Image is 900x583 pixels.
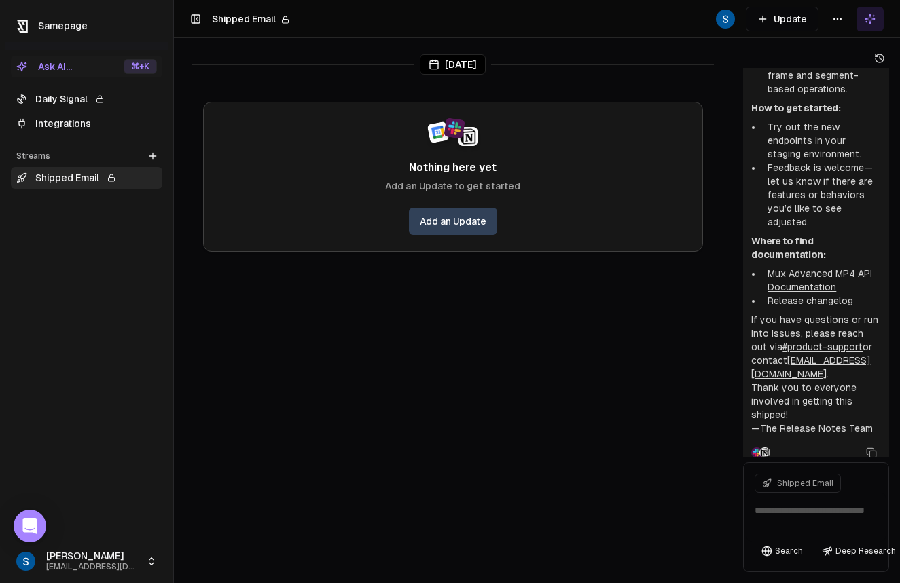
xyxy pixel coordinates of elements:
li: Try out the new endpoints in your staging environment. [762,120,881,161]
button: Ask AI...⌘+K [11,56,162,77]
p: Thank you to everyone involved in getting this shipped! [751,381,881,421]
span: Samepage [38,20,88,31]
strong: Where to find documentation: [751,236,826,260]
a: Integrations [11,113,162,134]
div: ⌘ +K [124,59,157,74]
a: #product-support [782,341,863,352]
a: Mux Advanced MP4 API Documentation [768,268,872,293]
a: Add an Update [409,208,497,235]
img: Notion [458,127,478,146]
p: If you have questions or run into issues, please reach out via or contact . [751,313,881,381]
span: Nothing here yet [409,159,497,176]
img: _image [16,552,35,571]
button: Update [746,7,818,31]
div: Open Intercom Messenger [14,510,46,542]
span: [EMAIL_ADDRESS][DOMAIN_NAME] [46,562,141,572]
button: [PERSON_NAME][EMAIL_ADDRESS][DOMAIN_NAME] [11,545,162,578]
span: Shipped Email [212,14,276,24]
img: _image [716,10,735,29]
img: Google Calendar [427,121,449,144]
img: Slack [751,447,762,458]
div: [DATE] [420,54,486,75]
span: Add an Update to get started [385,179,520,194]
a: Shipped Email [11,167,162,189]
img: Notion [759,447,770,458]
div: Streams [11,145,162,167]
div: Ask AI... [16,60,72,73]
a: Daily Signal [11,88,162,110]
strong: How to get started: [751,102,841,113]
a: [EMAIL_ADDRESS][DOMAIN_NAME] [751,355,870,379]
span: [PERSON_NAME] [46,550,141,563]
span: Shipped Email [777,478,833,489]
p: —The Release Notes Team [751,421,881,435]
img: Slack [444,117,465,139]
li: Feedback is welcome—let us know if there are features or behaviors you’d like to see adjusted. [762,161,881,229]
button: Search [755,542,810,561]
a: Release changelog [768,295,853,306]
